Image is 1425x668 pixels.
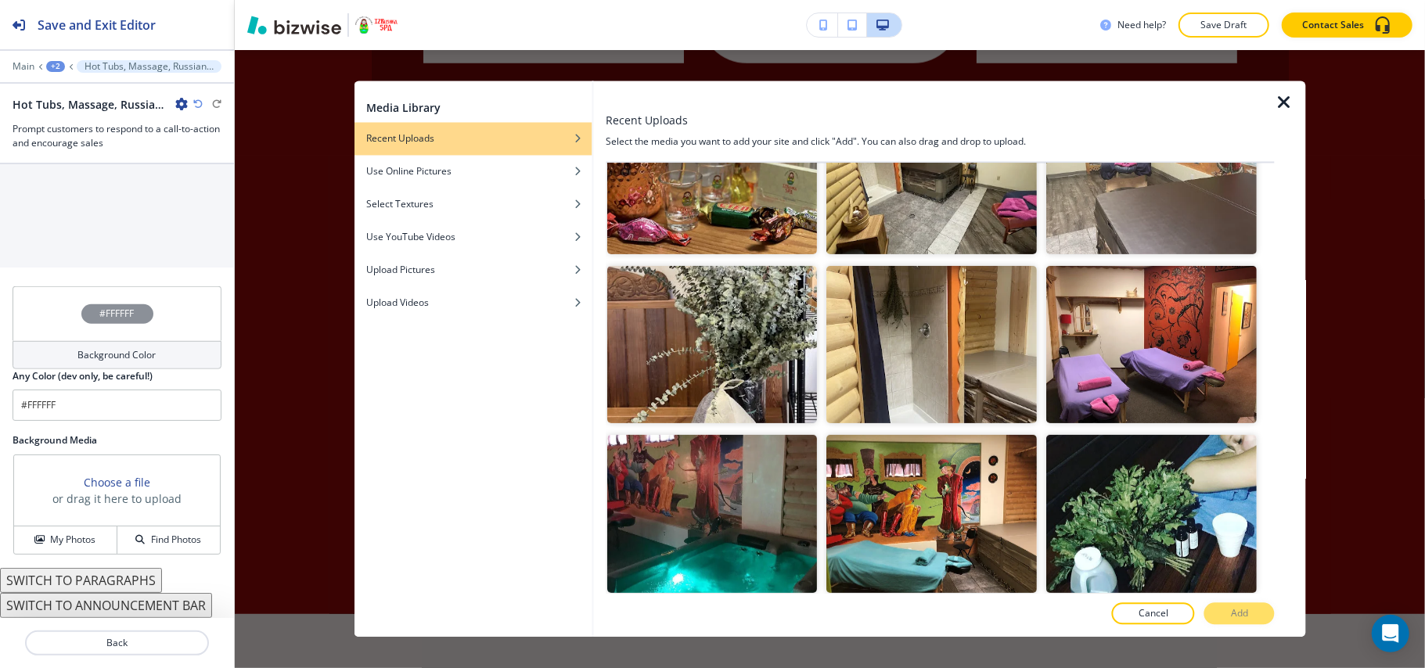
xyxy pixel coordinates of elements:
button: +2 [46,61,65,72]
h4: Use Online Pictures [366,165,452,179]
button: Recent Uploads [354,123,592,156]
h4: Use YouTube Videos [366,231,455,245]
h2: Hot Tubs, Massage, Russian Banya (Sauna), & a Variety of Skin Treatments [13,96,169,113]
p: Save Draft [1199,18,1249,32]
h3: or drag it here to upload [52,490,182,507]
div: Open Intercom Messenger [1372,615,1409,652]
img: Your Logo [355,16,398,34]
p: Hot Tubs, Massage, Russian Banya (Sauna), & a Variety of Skin Treatments [85,61,214,72]
h3: Prompt customers to respond to a call-to-action and encourage sales [13,122,221,150]
img: Bizwise Logo [247,16,341,34]
p: Cancel [1139,607,1168,621]
h3: Recent Uploads [606,113,688,129]
h4: Recent Uploads [366,132,434,146]
button: Back [25,630,209,655]
button: Cancel [1112,603,1195,625]
h4: Select the media you want to add your site and click "Add". You can also drag and drop to upload. [606,135,1275,149]
button: My Photos [14,526,117,554]
button: #FFFFFFBackground Color [13,286,221,369]
h4: Upload Pictures [366,264,435,278]
button: Choose a file [84,474,150,490]
button: Use Online Pictures [354,156,592,189]
h4: Upload Videos [366,296,429,311]
h4: Find Photos [151,533,201,547]
h4: #FFFFFF [100,307,135,321]
h2: Any Color (dev only, be careful!) [13,369,153,383]
h4: My Photos [50,533,95,547]
h2: Background Media [13,433,221,447]
p: Back [27,636,207,650]
h3: Need help? [1117,18,1166,32]
h4: Background Color [78,348,157,362]
h4: Select Textures [366,198,434,212]
p: Contact Sales [1302,18,1364,32]
button: Upload Videos [354,287,592,320]
button: Select Textures [354,189,592,221]
button: Save Draft [1179,13,1269,38]
button: Contact Sales [1282,13,1412,38]
button: Upload Pictures [354,254,592,287]
button: Find Photos [117,526,220,554]
button: Hot Tubs, Massage, Russian Banya (Sauna), & a Variety of Skin Treatments [77,60,221,73]
button: Use YouTube Videos [354,221,592,254]
h2: Save and Exit Editor [38,16,156,34]
div: Choose a fileor drag it here to uploadMy PhotosFind Photos [13,454,221,555]
button: Main [13,61,34,72]
h2: Media Library [366,100,441,117]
